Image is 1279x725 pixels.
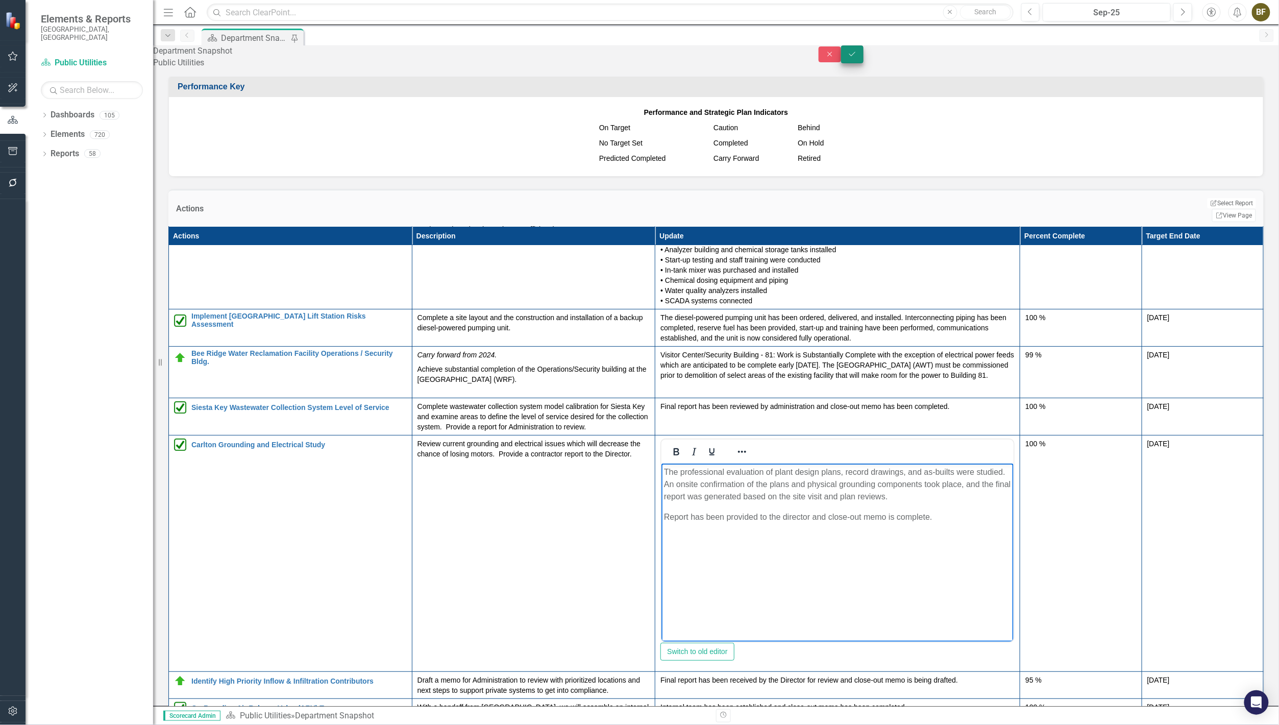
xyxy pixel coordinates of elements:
[191,350,407,366] a: Bee Ridge Water Reclamation Facility Operations / Security Bldg.
[798,124,820,132] span: Behind
[703,445,721,459] button: Underline
[1025,312,1136,323] div: 100 %
[174,352,186,364] img: On Target
[599,154,666,162] span: Predicted Completed
[100,111,119,119] div: 105
[417,362,650,384] p: Achieve substantial completion of the Operations/Security building at the [GEOGRAPHIC_DATA] (WRF).
[153,57,803,69] div: Public Utilities
[660,675,1015,685] p: Final report has been received by the Director for review and close-out memo is being drafted.
[417,312,650,333] p: Complete a site layout and the construction and installation of a backup diesel-powered pumping u...
[1147,351,1170,359] span: [DATE]
[1046,7,1167,19] div: Sep-25
[1043,3,1171,21] button: Sep-25
[1147,402,1170,410] span: [DATE]
[1025,675,1136,685] div: 95 %
[660,401,1015,412] p: Final report has been reviewed by administration and close-out memo has been completed.
[174,401,186,414] img: Completed
[41,13,143,25] span: Elements & Reports
[174,702,186,714] img: Completed
[191,312,407,328] a: Implement [GEOGRAPHIC_DATA] Lift Station Risks Assessment
[191,705,407,712] a: On-Boarding Air Release Valve (ARV) Team
[660,702,1015,712] p: Internal team has been established and close-out memo has been completed.
[714,154,759,162] span: Carry Forward
[417,351,497,359] em: Carry forward from 2024.
[661,464,1014,642] iframe: Rich Text Area
[644,108,788,116] strong: Performance and Strategic Plan Indicators
[174,315,186,327] img: Completed
[1212,209,1256,222] a: View Page
[660,350,1015,382] p: Visitor Center/Security Building - 81: Work is Substantially Complete with the exception of elect...
[790,125,798,133] img: MeasureBehind.png
[1147,440,1170,448] span: [DATE]
[1252,3,1270,21] button: BF
[51,129,85,140] a: Elements
[417,401,650,432] p: Complete wastewater collection system model calibration for Siesta Key and examine areas to defin...
[960,5,1011,19] button: Search
[660,222,1015,306] p: All components of the project have been completed: • Analyzer building and chemical storage tanks...
[176,204,567,213] h3: Actions
[51,148,79,160] a: Reports
[295,711,374,720] div: Department Snapshot
[153,45,803,57] div: Department Snapshot
[1025,439,1136,449] div: 100 %
[84,150,101,158] div: 58
[790,140,798,148] img: MeasureSuspended.png
[5,12,23,30] img: ClearPoint Strategy
[705,125,714,133] img: MeasureCaution.png
[1147,676,1170,684] span: [DATE]
[974,8,996,16] span: Search
[705,155,714,163] img: Sarasota%20Carry%20Forward.png
[41,81,143,99] input: Search Below...
[221,32,288,44] div: Department Snapshot
[417,439,650,459] p: Review current grounding and electrical issues which will decrease the chance of losing motors. P...
[685,445,703,459] button: Italic
[191,441,407,449] a: Carlton Grounding and Electrical Study
[714,139,748,147] span: Completed
[1025,350,1136,360] div: 99 %
[1147,703,1170,711] span: [DATE]
[1244,690,1269,715] div: Open Intercom Messenger
[240,711,291,720] a: Public Utilities
[207,4,1013,21] input: Search ClearPoint...
[705,140,714,148] img: Green%20Checkbox%20%20v2.png
[51,109,94,121] a: Dashboards
[591,125,599,133] img: ontarget.png
[226,710,708,722] div: »
[591,140,599,148] img: NoTargetSet.png
[417,675,650,695] p: Draft a memo for Administration to review with prioritized locations and next steps to support pr...
[599,139,643,147] span: No Target Set
[178,82,1258,91] h3: Performance Key
[1025,401,1136,412] div: 100 %
[1147,313,1170,322] span: [DATE]
[714,124,738,132] span: Caution
[798,154,821,162] span: Retired
[191,404,407,412] a: Siesta Key Wastewater Collection System Level of Service
[668,445,685,459] button: Bold
[163,711,220,721] span: Scorecard Admin
[660,643,734,661] button: Switch to old editor
[1208,198,1256,208] button: Select Report
[41,57,143,69] a: Public Utilities
[660,312,1015,343] p: The diesel-powered pumping unit has been ordered, delivered, and installed. Interconnecting pipin...
[599,124,630,132] span: On Target
[90,130,110,139] div: 720
[591,155,599,163] img: Sarasota%20Predicted%20Complete.png
[733,445,751,459] button: Reveal or hide additional toolbar items
[41,25,143,42] small: [GEOGRAPHIC_DATA], [GEOGRAPHIC_DATA]
[174,439,186,451] img: Completed
[174,675,186,687] img: On Target
[1025,702,1136,712] div: 100 %
[798,139,824,147] span: On Hold
[191,678,407,685] a: Identify High Priority Inflow & Infiltration Contributors
[790,155,798,163] img: Sarasota%20Hourglass%20v2.png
